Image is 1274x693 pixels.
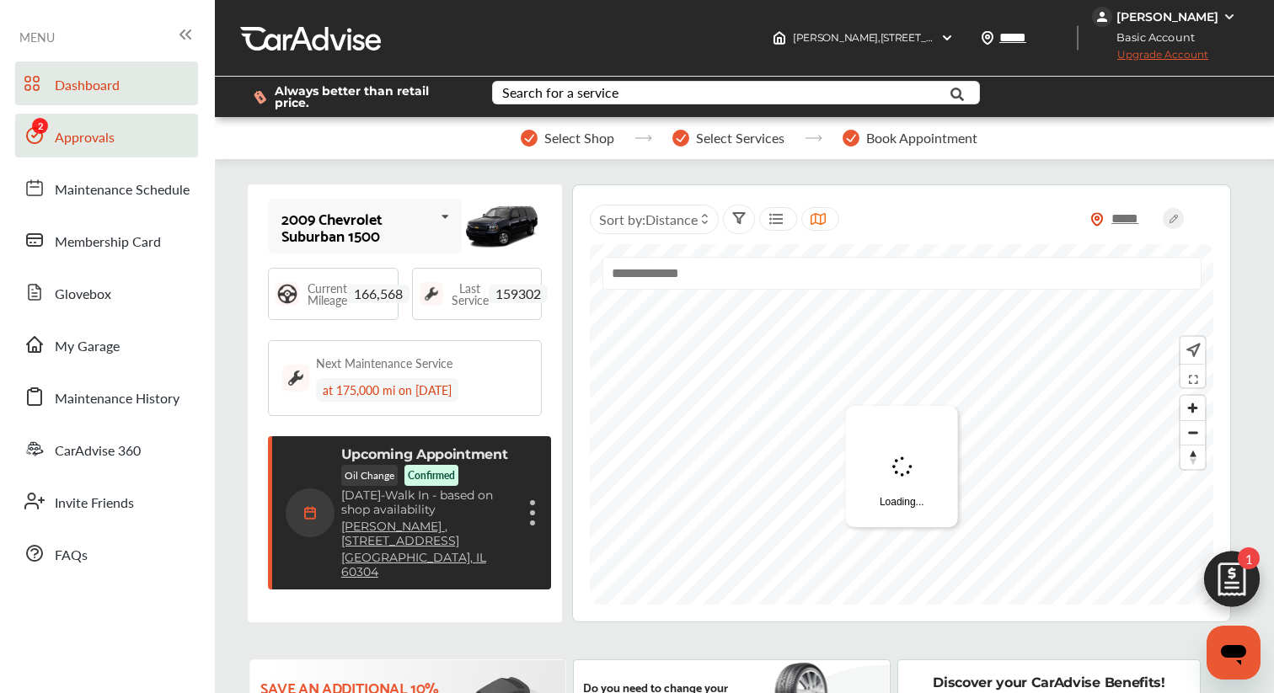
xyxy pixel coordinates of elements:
[341,446,508,462] p: Upcoming Appointment
[1180,445,1205,469] span: Reset bearing to north
[462,196,542,256] img: mobile_5808_st0640_046.jpg
[793,31,1133,44] span: [PERSON_NAME] , [STREET_ADDRESS] [GEOGRAPHIC_DATA] , IL 60304
[381,488,385,503] span: -
[55,545,88,567] span: FAQs
[281,210,434,243] div: 2009 Chevrolet Suburban 1500
[1077,25,1079,51] img: header-divider.bc55588e.svg
[55,127,115,149] span: Approvals
[55,284,111,306] span: Glovebox
[55,336,120,358] span: My Garage
[341,551,514,579] a: [GEOGRAPHIC_DATA], IL 60304
[282,365,309,392] img: maintenance_logo
[1191,543,1272,624] img: edit-cartIcon.11d11f9a.svg
[15,218,198,262] a: Membership Card
[1180,421,1205,445] span: Zoom out
[489,285,548,303] span: 159302
[1180,420,1205,445] button: Zoom out
[15,270,198,314] a: Glovebox
[1090,212,1104,227] img: location_vector_orange.38f05af8.svg
[773,31,786,45] img: header-home-logo.8d720a4f.svg
[15,114,198,157] a: Approvals
[341,488,381,503] span: [DATE]
[316,378,458,402] div: at 175,000 mi on [DATE]
[1092,48,1208,69] span: Upgrade Account
[55,440,141,462] span: CarAdvise 360
[15,375,198,418] a: Maintenance History
[286,488,335,537] img: calendar-icon.35d1de04.svg
[55,75,120,97] span: Dashboard
[341,488,514,517] p: Walk In - based on shop availability
[15,166,198,210] a: Maintenance Schedule
[19,30,55,44] span: MENU
[347,285,409,303] span: 166,568
[55,388,179,410] span: Maintenance History
[1238,547,1260,569] span: 1
[1116,9,1218,24] div: [PERSON_NAME]
[933,674,1164,692] p: Discover your CarAdvise Benefits!
[15,531,198,575] a: FAQs
[866,131,977,146] span: Book Appointment
[502,86,618,99] div: Search for a service
[341,520,514,548] a: [PERSON_NAME] ,[STREET_ADDRESS]
[341,465,398,486] p: Oil Change
[15,427,198,471] a: CarAdvise 360
[55,179,190,201] span: Maintenance Schedule
[590,244,1213,605] canvas: Map
[316,354,452,371] div: Next Maintenance Service
[1207,626,1261,680] iframe: Button to launch messaging window
[696,131,784,146] span: Select Services
[521,130,538,147] img: stepper-checkmark.b5569197.svg
[634,135,652,141] img: stepper-arrow.e24c07c6.svg
[805,135,822,141] img: stepper-arrow.e24c07c6.svg
[544,131,614,146] span: Select Shop
[15,479,198,523] a: Invite Friends
[420,282,443,306] img: maintenance_logo
[55,232,161,253] span: Membership Card
[254,90,266,104] img: dollor_label_vector.a70140d1.svg
[846,406,958,527] div: Loading...
[276,282,299,306] img: steering_logo
[1223,10,1236,24] img: WGsFRI8htEPBVLJbROoPRyZpYNWhNONpIPPETTm6eUC0GeLEiAAAAAElFTkSuQmCC
[452,282,489,306] span: Last Service
[1180,396,1205,420] button: Zoom in
[15,61,198,105] a: Dashboard
[599,210,698,229] span: Sort by :
[645,210,698,229] span: Distance
[1183,341,1201,360] img: recenter.ce011a49.svg
[308,282,347,306] span: Current Mileage
[55,493,134,514] span: Invite Friends
[843,130,859,147] img: stepper-checkmark.b5569197.svg
[981,31,994,45] img: location_vector.a44bc228.svg
[1180,445,1205,469] button: Reset bearing to north
[275,85,465,109] span: Always better than retail price.
[672,130,689,147] img: stepper-checkmark.b5569197.svg
[940,31,954,45] img: header-down-arrow.9dd2ce7d.svg
[1094,29,1207,46] span: Basic Account
[408,468,455,482] p: Confirmed
[15,323,198,366] a: My Garage
[1092,7,1112,27] img: jVpblrzwTbfkPYzPPzSLxeg0AAAAASUVORK5CYII=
